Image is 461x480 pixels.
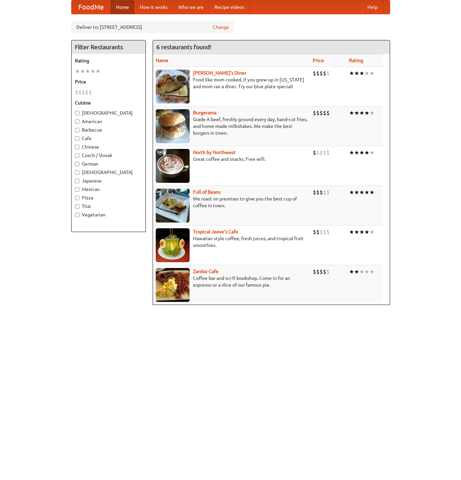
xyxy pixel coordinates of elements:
[326,70,330,77] li: $
[75,160,142,167] label: German
[82,89,85,96] li: $
[80,68,85,75] li: ★
[349,70,354,77] li: ★
[369,109,374,117] li: ★
[90,68,95,75] li: ★
[320,189,323,196] li: $
[75,68,80,75] li: ★
[75,145,79,149] input: Chinese
[364,268,369,275] li: ★
[75,187,79,192] input: Mexican
[320,109,323,117] li: $
[75,118,142,125] label: American
[75,57,142,64] h5: Rating
[359,109,364,117] li: ★
[78,89,82,96] li: $
[75,110,142,116] label: [DEMOGRAPHIC_DATA]
[75,169,142,176] label: [DEMOGRAPHIC_DATA]
[72,0,111,14] a: FoodMe
[320,149,323,156] li: $
[349,189,354,196] li: ★
[364,109,369,117] li: ★
[75,213,79,217] input: Vegetarian
[156,275,307,288] p: Coffee bar and sci-fi bookshop. Come in for an espresso or a slice of our famous pie.
[75,136,79,141] input: Cafe
[213,24,229,31] a: Change
[316,149,320,156] li: $
[173,0,209,14] a: Who we are
[75,179,79,183] input: Japanese
[95,68,100,75] li: ★
[313,58,324,63] a: Price
[354,268,359,275] li: ★
[369,149,374,156] li: ★
[156,268,190,302] img: zardoz.jpg
[75,211,142,218] label: Vegetarian
[369,268,374,275] li: ★
[75,99,142,106] h5: Cuisine
[75,186,142,193] label: Mexican
[111,0,134,14] a: Home
[193,70,246,76] b: [PERSON_NAME]'s Diner
[75,194,142,201] label: Pizza
[193,150,236,155] a: North by Northwest
[75,78,142,85] h5: Price
[359,268,364,275] li: ★
[193,189,220,195] a: Full of Beans
[134,0,173,14] a: How it works
[313,149,316,156] li: $
[193,269,218,274] a: Zardoz Cafe
[316,268,320,275] li: $
[349,268,354,275] li: ★
[354,189,359,196] li: ★
[75,196,79,200] input: Pizza
[369,70,374,77] li: ★
[349,149,354,156] li: ★
[369,228,374,236] li: ★
[75,111,79,115] input: [DEMOGRAPHIC_DATA]
[316,189,320,196] li: $
[326,109,330,117] li: $
[364,149,369,156] li: ★
[156,116,307,136] p: Grade A beef, freshly ground every day, hand-cut fries, and home-made milkshakes. We make the bes...
[326,189,330,196] li: $
[193,110,216,115] a: Burgerama
[75,152,142,159] label: Czech / Slovak
[354,149,359,156] li: ★
[354,109,359,117] li: ★
[156,156,307,162] p: Great coffee and snacks. Free wifi.
[354,70,359,77] li: ★
[323,268,326,275] li: $
[326,268,330,275] li: $
[193,229,238,234] a: Tropical Jeeve's Cafe
[364,228,369,236] li: ★
[313,228,316,236] li: $
[359,149,364,156] li: ★
[323,228,326,236] li: $
[156,195,307,209] p: We roast on premises to give you the best cup of coffee in town.
[209,0,250,14] a: Recipe videos
[320,268,323,275] li: $
[75,177,142,184] label: Japanese
[156,44,211,50] ng-pluralize: 6 restaurants found!
[72,40,146,54] h4: Filter Restaurants
[354,228,359,236] li: ★
[323,149,326,156] li: $
[85,89,89,96] li: $
[369,189,374,196] li: ★
[75,204,79,209] input: Thai
[75,119,79,124] input: American
[85,68,90,75] li: ★
[89,89,92,96] li: $
[313,70,316,77] li: $
[156,109,190,143] img: burgerama.jpg
[359,70,364,77] li: ★
[313,109,316,117] li: $
[364,189,369,196] li: ★
[313,189,316,196] li: $
[359,189,364,196] li: ★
